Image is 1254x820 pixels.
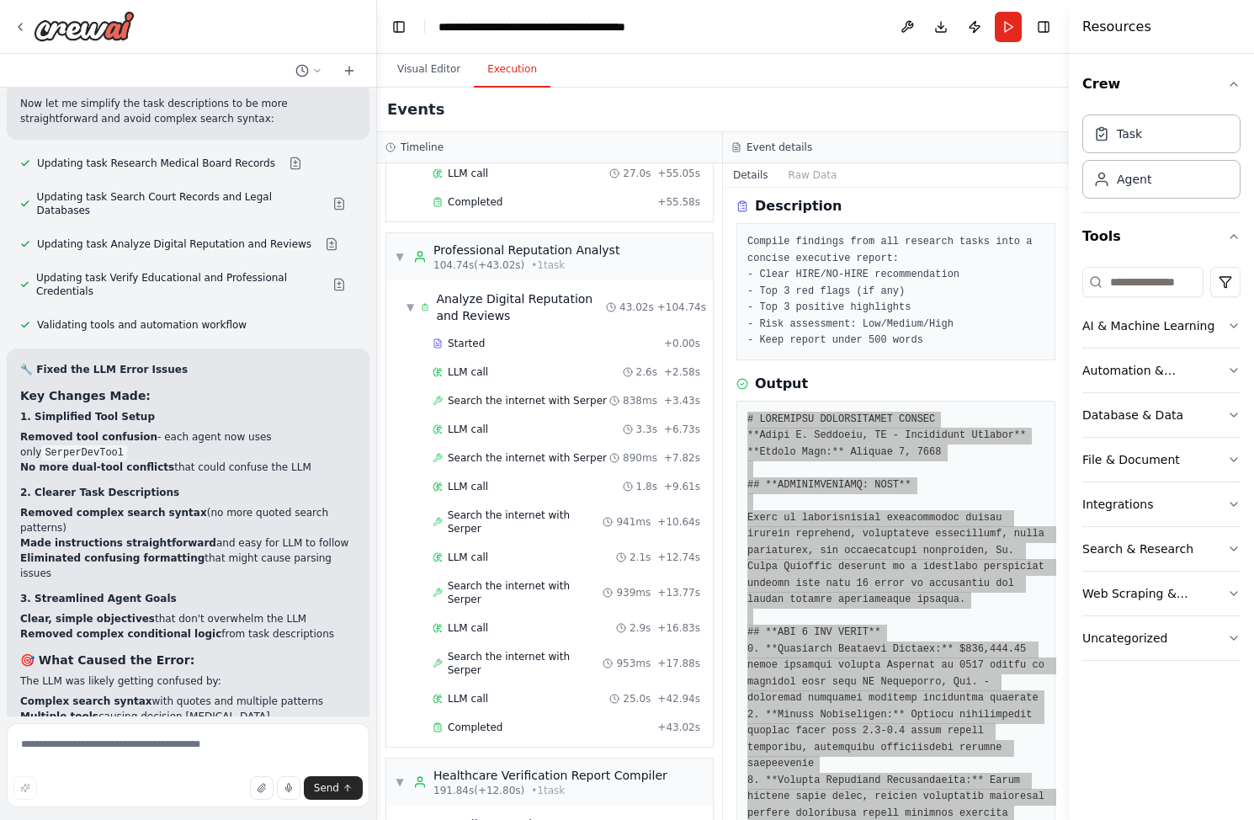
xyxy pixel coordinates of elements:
span: Search the internet with Serper [448,394,607,407]
button: Database & Data [1082,393,1241,437]
h3: Event details [747,141,812,154]
strong: Removed tool confusion [20,431,157,443]
button: Search & Research [1082,527,1241,571]
span: + 16.83s [657,621,700,635]
li: from task descriptions [20,626,356,642]
span: + 55.58s [657,195,700,209]
span: Completed [448,721,502,734]
h3: Output [755,374,808,394]
h4: Resources [1082,17,1151,37]
span: ▼ [406,301,414,314]
li: (no more quoted search patterns) [20,505,356,535]
strong: Removed complex conditional logic [20,628,221,640]
span: 953ms [616,657,651,670]
span: 939ms [616,586,651,599]
div: Tools [1082,260,1241,674]
button: Start a new chat [336,61,363,81]
span: + 13.77s [657,586,700,599]
span: Started [448,337,485,350]
button: Hide right sidebar [1032,15,1055,39]
pre: Compile findings from all research tasks into a concise executive report: - Clear HIRE/NO-HIRE re... [747,234,1044,349]
span: Search the internet with Serper [448,509,603,535]
div: Uncategorized [1082,630,1167,647]
div: Search & Research [1082,540,1193,557]
strong: Key Changes Made: [20,389,151,402]
span: 1.8s [636,480,657,493]
span: LLM call [448,365,488,379]
button: Automation & Integration [1082,349,1241,392]
p: The LLM was likely getting confused by: [20,674,356,689]
p: Now let me simplify the task descriptions to be more straightforward and avoid complex search syn... [20,96,356,126]
div: File & Document [1082,451,1180,468]
span: LLM call [448,423,488,436]
span: Updating task Research Medical Board Records [37,157,275,170]
div: Automation & Integration [1082,362,1227,379]
h2: Events [387,98,444,121]
nav: breadcrumb [438,19,628,35]
strong: Made instructions straightforward [20,537,216,549]
span: Updating task Search Court Records and Legal Databases [37,190,319,217]
strong: 3. Streamlined Agent Goals [20,593,177,604]
span: • 1 task [531,258,565,272]
span: + 0.00s [664,337,700,350]
div: Agent [1117,171,1151,188]
strong: Complex search syntax [20,695,152,707]
strong: No more dual-tool conflicts [20,461,174,473]
span: 3.3s [636,423,657,436]
div: Task [1117,125,1142,142]
li: causing decision [MEDICAL_DATA] [20,709,356,724]
span: + 43.02s [657,721,700,734]
span: 890ms [623,451,657,465]
li: that might cause parsing issues [20,551,356,581]
span: Analyze Digital Reputation and Reviews [436,290,606,324]
span: + 55.05s [657,167,700,180]
div: Integrations [1082,496,1153,513]
span: + 2.58s [664,365,700,379]
span: 2.9s [630,621,651,635]
li: and easy for LLM to follow [20,535,356,551]
span: 838ms [623,394,657,407]
li: that could confuse the LLM [20,460,356,475]
strong: Eliminated confusing formatting [20,552,205,564]
span: ▼ [395,775,405,789]
strong: 🎯 What Caused the Error: [20,653,194,667]
div: Database & Data [1082,407,1183,423]
h3: Timeline [401,141,444,154]
li: with quotes and multiple patterns [20,694,356,709]
div: Crew [1082,108,1241,212]
span: 43.02s [619,301,654,314]
button: Details [723,163,778,187]
button: AI & Machine Learning [1082,304,1241,348]
span: + 7.82s [664,451,700,465]
button: Send [304,776,363,800]
span: + 104.74s [657,301,706,314]
button: Web Scraping & Browsing [1082,572,1241,615]
button: Click to speak your automation idea [277,776,300,800]
button: Integrations [1082,482,1241,526]
div: Professional Reputation Analyst [433,242,619,258]
button: Switch to previous chat [289,61,329,81]
img: Logo [34,11,135,41]
button: Crew [1082,61,1241,108]
button: File & Document [1082,438,1241,482]
span: Validating tools and automation workflow [37,318,247,332]
span: + 12.74s [657,551,700,564]
span: LLM call [448,692,488,706]
span: 191.84s (+12.80s) [433,784,524,797]
strong: Clear, simple objectives [20,613,155,625]
span: Completed [448,195,502,209]
div: AI & Machine Learning [1082,317,1214,334]
span: + 3.43s [664,394,700,407]
button: Tools [1082,213,1241,260]
strong: 1. Simplified Tool Setup [20,411,155,423]
div: Healthcare Verification Report Compiler [433,767,667,784]
strong: Removed complex search syntax [20,507,207,519]
span: Search the internet with Serper [448,650,603,677]
span: Updating task Analyze Digital Reputation and Reviews [37,237,311,251]
h3: Description [755,196,842,216]
span: LLM call [448,551,488,564]
span: + 6.73s [664,423,700,436]
button: Hide left sidebar [387,15,411,39]
span: + 10.64s [657,515,700,529]
li: - each agent now uses only [20,429,356,460]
